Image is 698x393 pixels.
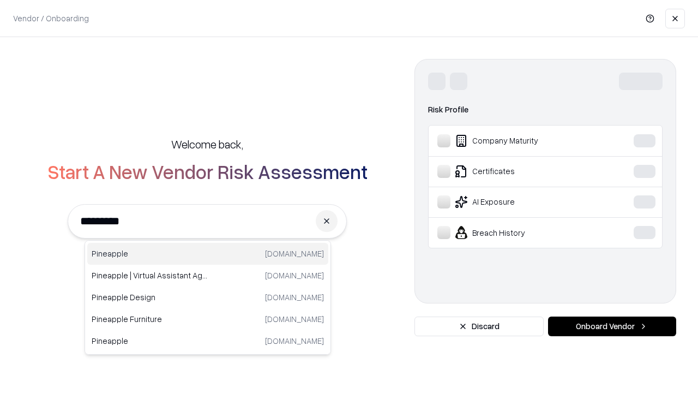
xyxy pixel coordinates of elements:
[92,291,208,303] p: Pineapple Design
[265,313,324,325] p: [DOMAIN_NAME]
[265,270,324,281] p: [DOMAIN_NAME]
[265,335,324,347] p: [DOMAIN_NAME]
[437,226,600,239] div: Breach History
[548,317,676,336] button: Onboard Vendor
[92,270,208,281] p: Pineapple | Virtual Assistant Agency
[437,165,600,178] div: Certificates
[47,160,368,182] h2: Start A New Vendor Risk Assessment
[92,335,208,347] p: Pineapple
[85,240,331,355] div: Suggestions
[428,103,663,116] div: Risk Profile
[171,136,243,152] h5: Welcome back,
[92,248,208,259] p: Pineapple
[437,134,600,147] div: Company Maturity
[13,13,89,24] p: Vendor / Onboarding
[92,313,208,325] p: Pineapple Furniture
[265,248,324,259] p: [DOMAIN_NAME]
[265,291,324,303] p: [DOMAIN_NAME]
[437,195,600,209] div: AI Exposure
[414,317,544,336] button: Discard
